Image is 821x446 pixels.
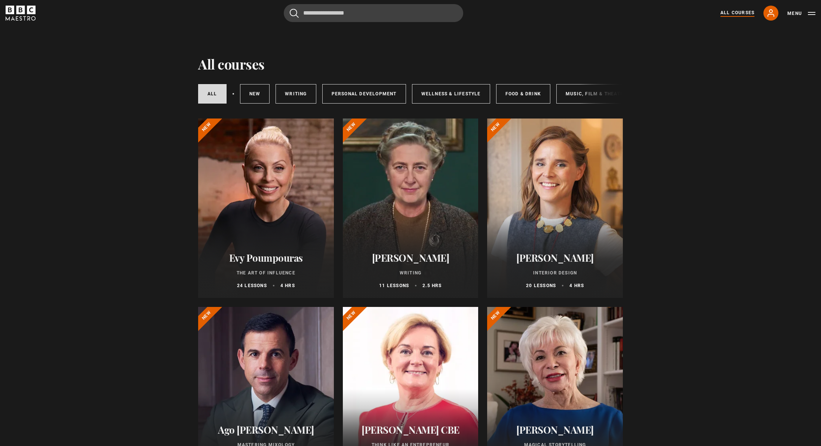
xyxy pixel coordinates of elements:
a: All [198,84,227,104]
input: Search [284,4,463,22]
p: 20 lessons [526,282,556,289]
p: Writing [352,270,470,276]
a: All Courses [720,9,754,17]
p: The Art of Influence [207,270,325,276]
p: 11 lessons [379,282,409,289]
a: Evy Poumpouras The Art of Influence 24 lessons 4 hrs New [198,119,334,298]
button: Toggle navigation [787,10,815,17]
p: 4 hrs [280,282,295,289]
p: 2.5 hrs [422,282,442,289]
p: Interior Design [496,270,614,276]
a: Personal Development [322,84,406,104]
a: Food & Drink [496,84,550,104]
h1: All courses [198,56,265,72]
a: Wellness & Lifestyle [412,84,490,104]
a: Music, Film & Theatre [556,84,636,104]
a: New [240,84,270,104]
a: Writing [276,84,316,104]
a: [PERSON_NAME] Interior Design 20 lessons 4 hrs New [487,119,623,298]
h2: [PERSON_NAME] [496,252,614,264]
h2: [PERSON_NAME] [496,424,614,436]
h2: Ago [PERSON_NAME] [207,424,325,436]
svg: BBC Maestro [6,6,36,21]
a: [PERSON_NAME] Writing 11 lessons 2.5 hrs New [343,119,479,298]
button: Submit the search query [290,9,299,18]
p: 24 lessons [237,282,267,289]
h2: [PERSON_NAME] [352,252,470,264]
h2: Evy Poumpouras [207,252,325,264]
p: 4 hrs [569,282,584,289]
h2: [PERSON_NAME] CBE [352,424,470,436]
